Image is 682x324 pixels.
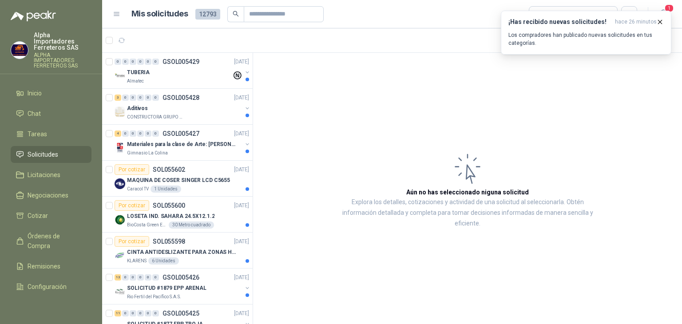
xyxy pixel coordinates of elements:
img: Company Logo [11,42,28,59]
span: Licitaciones [28,170,60,180]
span: Manuales y ayuda [28,302,78,312]
div: 0 [152,59,159,65]
p: [DATE] [234,166,249,174]
span: Cotizar [28,211,48,221]
h3: Aún no has seleccionado niguna solicitud [406,187,529,197]
span: Negociaciones [28,190,68,200]
div: 13 [115,274,121,281]
span: search [233,11,239,17]
p: Materiales para la clase de Arte: [PERSON_NAME] [127,140,238,149]
p: Caracol TV [127,186,149,193]
span: Tareas [28,129,47,139]
div: Por cotizar [115,164,149,175]
div: 30 Metro cuadrado [169,221,214,229]
p: BioCosta Green Energy S.A.S [127,221,167,229]
span: Configuración [28,282,67,292]
h1: Mis solicitudes [131,8,188,20]
div: 0 [130,59,136,65]
p: KLARENS [127,257,147,265]
p: TUBERIA [127,68,150,77]
span: Solicitudes [28,150,58,159]
span: Remisiones [28,261,60,271]
div: 0 [137,274,144,281]
div: 0 [122,310,129,316]
img: Logo peakr [11,11,56,21]
div: 0 [130,274,136,281]
p: CONSTRUCTORA GRUPO FIP [127,114,183,121]
div: 4 [115,130,121,137]
button: ¡Has recibido nuevas solicitudes!hace 26 minutos Los compradores han publicado nuevas solicitudes... [501,11,671,55]
div: 0 [115,59,121,65]
a: Configuración [11,278,91,295]
div: 0 [152,274,159,281]
span: Inicio [28,88,42,98]
div: 0 [152,95,159,101]
span: 1 [664,4,674,12]
a: Por cotizarSOL055598[DATE] Company LogoCINTA ANTIDESLIZANTE PARA ZONAS HUMEDASKLARENS6 Unidades [102,233,253,269]
p: Aditivos [127,104,148,113]
div: Todas [535,9,553,19]
a: Licitaciones [11,166,91,183]
p: SOL055600 [153,202,185,209]
div: 0 [152,130,159,137]
p: Explora los detalles, cotizaciones y actividad de una solicitud al seleccionarla. Obtén informaci... [342,197,593,229]
p: MAQUINA DE COSER SINGER LCD C5655 [127,176,230,185]
p: GSOL005426 [163,274,199,281]
a: Por cotizarSOL055600[DATE] Company LogoLOSETA IND. SAHARA 24.5X12.1.2BioCosta Green Energy S.A.S3... [102,197,253,233]
p: ALPHA IMPORTADORES FERRETEROS SAS [34,52,91,68]
div: Por cotizar [115,200,149,211]
p: SOL055602 [153,166,185,173]
div: 0 [122,130,129,137]
p: [DATE] [234,58,249,66]
div: 0 [130,310,136,316]
div: 0 [145,95,151,101]
div: 1 Unidades [151,186,181,193]
a: Negociaciones [11,187,91,204]
div: 0 [145,59,151,65]
div: Por cotizar [115,236,149,247]
div: 0 [137,59,144,65]
a: Por cotizarSOL055602[DATE] Company LogoMAQUINA DE COSER SINGER LCD C5655Caracol TV1 Unidades [102,161,253,197]
a: 0 0 0 0 0 0 GSOL005429[DATE] Company LogoTUBERIAAlmatec [115,56,251,85]
div: 0 [122,274,129,281]
a: Cotizar [11,207,91,224]
div: 0 [122,95,129,101]
p: CINTA ANTIDESLIZANTE PARA ZONAS HUMEDAS [127,248,238,257]
p: [DATE] [234,237,249,246]
img: Company Logo [115,250,125,261]
img: Company Logo [115,178,125,189]
p: [DATE] [234,202,249,210]
p: Almatec [127,78,144,85]
p: [DATE] [234,273,249,282]
img: Company Logo [115,71,125,81]
div: 0 [137,95,144,101]
a: 4 0 0 0 0 0 GSOL005427[DATE] Company LogoMateriales para la clase de Arte: [PERSON_NAME]Gimnasio ... [115,128,251,157]
img: Company Logo [115,142,125,153]
div: 11 [115,310,121,316]
img: Company Logo [115,286,125,297]
a: Manuales y ayuda [11,299,91,316]
span: hace 26 minutos [615,18,657,26]
p: Gimnasio La Colina [127,150,168,157]
a: 3 0 0 0 0 0 GSOL005428[DATE] Company LogoAditivosCONSTRUCTORA GRUPO FIP [115,92,251,121]
div: 0 [145,130,151,137]
a: 13 0 0 0 0 0 GSOL005426[DATE] Company LogoSOLICITUD #1879 EPP ARENALRio Fertil del Pacífico S.A.S. [115,272,251,300]
div: 0 [130,95,136,101]
p: Alpha Importadores Ferreteros SAS [34,32,91,51]
div: 0 [130,130,136,137]
span: Órdenes de Compra [28,231,83,251]
button: 1 [655,6,671,22]
h3: ¡Has recibido nuevas solicitudes! [508,18,611,26]
a: Inicio [11,85,91,102]
p: LOSETA IND. SAHARA 24.5X12.1.2 [127,212,214,221]
div: 3 [115,95,121,101]
p: GSOL005427 [163,130,199,137]
span: Chat [28,109,41,119]
p: GSOL005428 [163,95,199,101]
img: Company Logo [115,214,125,225]
a: Chat [11,105,91,122]
a: Remisiones [11,258,91,275]
div: 6 Unidades [148,257,179,265]
div: 0 [137,130,144,137]
a: Solicitudes [11,146,91,163]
